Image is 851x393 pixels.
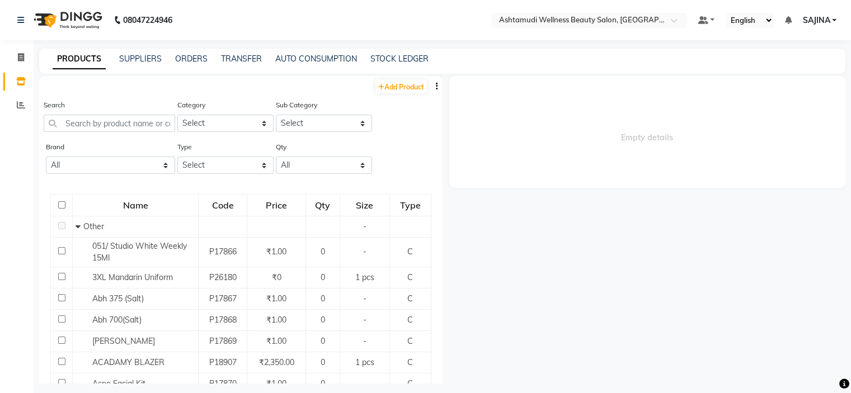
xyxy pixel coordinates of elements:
[355,357,374,367] span: 1 pcs
[375,79,427,93] a: Add Product
[44,100,65,110] label: Search
[92,378,145,389] span: Acne Facial Kit
[92,293,144,304] span: Abh 375 (Salt)
[266,293,286,304] span: ₹1.00
[209,247,237,257] span: P17866
[177,142,192,152] label: Type
[802,15,830,26] span: SAJINA
[46,142,64,152] label: Brand
[76,221,83,231] span: Collapse Row
[209,357,237,367] span: P18907
[307,195,338,215] div: Qty
[407,378,413,389] span: C
[341,195,389,215] div: Size
[92,272,173,282] span: 3XL Mandarin Uniform
[321,378,325,389] span: 0
[266,378,286,389] span: ₹1.00
[221,54,262,64] a: TRANSFER
[53,49,106,69] a: PRODUCTS
[407,247,413,257] span: C
[266,315,286,325] span: ₹1.00
[92,336,155,346] span: [PERSON_NAME]
[363,378,366,389] span: -
[92,241,187,263] span: 051/ Studio White Weekly 15Ml
[259,357,294,367] span: ₹2,350.00
[175,54,208,64] a: ORDERS
[209,378,237,389] span: P17870
[276,100,317,110] label: Sub Category
[123,4,172,36] b: 08047224946
[321,272,325,282] span: 0
[199,195,246,215] div: Code
[119,54,162,64] a: SUPPLIERS
[209,293,237,304] span: P17867
[407,315,413,325] span: C
[44,115,175,132] input: Search by product name or code
[449,76,846,188] span: Empty details
[29,4,105,36] img: logo
[209,315,237,325] span: P17868
[321,315,325,325] span: 0
[266,247,286,257] span: ₹1.00
[248,195,305,215] div: Price
[92,357,164,367] span: ACADAMY BLAZER
[363,315,366,325] span: -
[363,336,366,346] span: -
[355,272,374,282] span: 1 pcs
[177,100,205,110] label: Category
[407,336,413,346] span: C
[209,272,237,282] span: P26180
[321,293,325,304] span: 0
[407,293,413,304] span: C
[363,293,366,304] span: -
[83,221,104,231] span: Other
[407,357,413,367] span: C
[407,272,413,282] span: C
[272,272,281,282] span: ₹0
[275,54,357,64] a: AUTO CONSUMPTION
[370,54,429,64] a: STOCK LEDGER
[276,142,286,152] label: Qty
[391,195,430,215] div: Type
[363,247,366,257] span: -
[266,336,286,346] span: ₹1.00
[92,315,142,325] span: Abh 700(Salt)
[209,336,237,346] span: P17869
[73,195,198,215] div: Name
[363,221,366,231] span: -
[321,336,325,346] span: 0
[321,247,325,257] span: 0
[321,357,325,367] span: 0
